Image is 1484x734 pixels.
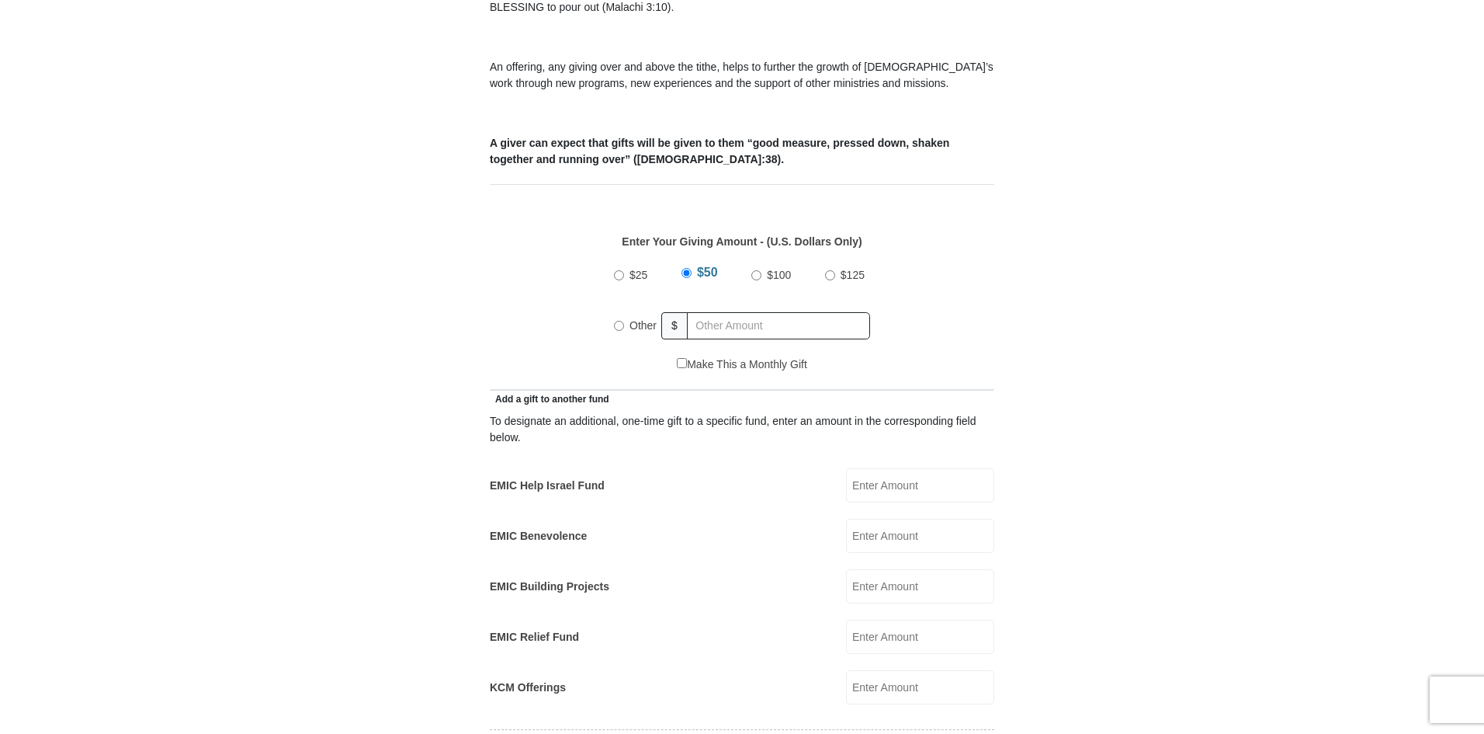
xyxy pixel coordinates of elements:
p: An offering, any giving over and above the tithe, helps to further the growth of [DEMOGRAPHIC_DAT... [490,59,994,92]
label: EMIC Relief Fund [490,629,579,645]
b: A giver can expect that gifts will be given to them “good measure, pressed down, shaken together ... [490,137,949,165]
label: KCM Offerings [490,680,566,696]
span: $125 [841,269,865,281]
span: $50 [697,266,718,279]
input: Enter Amount [846,620,994,654]
span: $100 [767,269,791,281]
span: $25 [629,269,647,281]
span: $ [661,312,688,339]
input: Enter Amount [846,519,994,553]
input: Make This a Monthly Gift [677,358,687,368]
span: Other [629,319,657,332]
div: To designate an additional, one-time gift to a specific fund, enter an amount in the correspondin... [490,413,994,446]
label: EMIC Help Israel Fund [490,478,605,494]
span: Add a gift to another fund [490,394,609,405]
label: Make This a Monthly Gift [677,357,807,373]
input: Enter Amount [846,468,994,503]
strong: Enter Your Giving Amount - (U.S. Dollars Only) [622,235,862,248]
input: Enter Amount [846,569,994,604]
label: EMIC Building Projects [490,579,609,595]
input: Enter Amount [846,670,994,704]
label: EMIC Benevolence [490,528,587,544]
input: Other Amount [687,312,870,339]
